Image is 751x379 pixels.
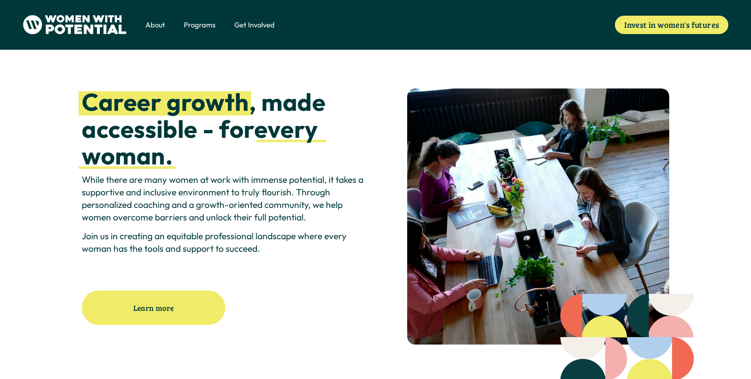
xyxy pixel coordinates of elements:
[82,291,225,325] a: Learn more
[146,20,165,30] span: About
[82,173,374,224] p: While there are many women at work with immense potential, it takes a supportive and inclusive en...
[82,87,331,144] strong: , made accessible - for
[82,230,374,255] p: Join us in creating an equitable professional landscape where every woman has the tools and suppo...
[234,20,275,30] span: Get Involved
[234,19,275,31] a: folder dropdown
[82,87,249,117] strong: Career growth
[184,20,216,30] span: Programs
[615,16,728,34] a: Invest in women's futures
[82,114,323,171] strong: every woman.
[23,15,127,34] img: Women With Potential
[184,19,216,31] a: folder dropdown
[146,19,165,31] a: folder dropdown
